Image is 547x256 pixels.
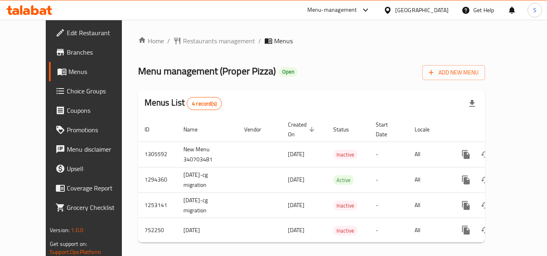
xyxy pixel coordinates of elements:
td: 752250 [138,218,177,243]
button: Change Status [476,220,495,240]
nav: breadcrumb [138,36,485,46]
span: ID [145,125,160,134]
button: Change Status [476,145,495,164]
span: Restaurants management [183,36,255,46]
td: - [369,167,408,193]
span: Grocery Checklist [67,203,131,212]
td: All [408,142,450,167]
td: 1305592 [138,142,177,167]
td: 1294360 [138,167,177,193]
span: [DATE] [288,174,304,185]
span: Upsell [67,164,131,173]
td: All [408,167,450,193]
button: more [456,220,476,240]
li: / [258,36,261,46]
span: Active [333,176,354,185]
button: Add New Menu [422,65,485,80]
td: [DATE]-cg migration [177,193,238,218]
div: Inactive [333,226,358,235]
button: more [456,145,476,164]
a: Edit Restaurant [49,23,137,42]
h2: Menus List [145,97,222,110]
span: [DATE] [288,200,304,210]
a: Promotions [49,120,137,140]
td: 1253141 [138,193,177,218]
span: Start Date [376,120,398,139]
a: Upsell [49,159,137,178]
span: Inactive [333,226,358,235]
td: - [369,218,408,243]
span: Version: [50,225,70,235]
td: - [369,142,408,167]
div: Menu-management [307,5,357,15]
span: Coupons [67,106,131,115]
table: enhanced table [138,117,541,243]
span: Inactive [333,150,358,159]
a: Grocery Checklist [49,198,137,217]
span: [DATE] [288,149,304,159]
td: All [408,218,450,243]
div: [GEOGRAPHIC_DATA] [395,6,449,15]
li: / [167,36,170,46]
div: Export file [462,94,482,113]
a: Choice Groups [49,81,137,101]
div: Open [279,67,298,77]
div: Active [333,175,354,185]
td: - [369,193,408,218]
button: Change Status [476,170,495,190]
span: S [533,6,536,15]
span: Edit Restaurant [67,28,131,38]
span: Inactive [333,201,358,210]
a: Menu disclaimer [49,140,137,159]
span: Promotions [67,125,131,135]
span: Add New Menu [429,68,479,78]
span: Created On [288,120,317,139]
span: [DATE] [288,225,304,235]
button: more [456,170,476,190]
span: Locale [415,125,440,134]
span: 4 record(s) [187,100,221,108]
span: Menu management ( Proper Pizza ) [138,62,276,80]
td: New Menu 340703481 [177,142,238,167]
span: Coverage Report [67,183,131,193]
span: Vendor [244,125,272,134]
span: Menu disclaimer [67,144,131,154]
a: Branches [49,42,137,62]
span: Get support on: [50,239,87,249]
a: Menus [49,62,137,81]
span: Status [333,125,360,134]
td: [DATE]-cg migration [177,167,238,193]
span: Open [279,68,298,75]
span: Branches [67,47,131,57]
td: All [408,193,450,218]
a: Home [138,36,164,46]
span: 1.0.0 [71,225,83,235]
span: Menus [68,67,131,76]
span: Choice Groups [67,86,131,96]
a: Coverage Report [49,178,137,198]
span: Name [183,125,208,134]
a: Restaurants management [173,36,255,46]
th: Actions [450,117,541,142]
button: Change Status [476,196,495,215]
span: Menus [274,36,293,46]
button: more [456,196,476,215]
div: Total records count [187,97,222,110]
a: Coupons [49,101,137,120]
td: [DATE] [177,218,238,243]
